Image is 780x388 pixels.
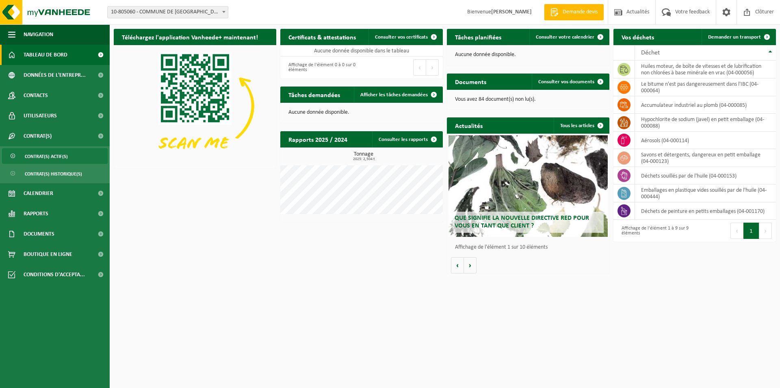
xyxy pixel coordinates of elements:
[24,244,72,264] span: Boutique en ligne
[24,204,48,224] span: Rapports
[284,157,443,161] span: 2025: 2,504 t
[360,92,428,98] span: Afficher les tâches demandées
[107,6,228,18] span: 10-805060 - COMMUNE DE FLOREFFE - FRANIÈRE
[635,202,776,220] td: déchets de peinture en petits emballages (04-001170)
[280,87,348,102] h2: Tâches demandées
[24,183,53,204] span: Calendrier
[114,29,266,45] h2: Téléchargez l'application Vanheede+ maintenant!
[743,223,759,239] button: 1
[2,148,108,164] a: Contrat(s) actif(s)
[708,35,761,40] span: Demander un transport
[288,110,435,115] p: Aucune donnée disponible.
[426,59,439,76] button: Next
[635,149,776,167] td: savons et détergents, dangereux en petit emballage (04-000123)
[464,257,477,273] button: Volgende
[635,61,776,78] td: huiles moteur, de boîte de vitesses et de lubrification non chlorées à base minérale en vrac (04-...
[24,45,67,65] span: Tableau de bord
[451,257,464,273] button: Vorige
[24,85,48,106] span: Contacts
[114,45,276,167] img: Download de VHEPlus App
[447,29,509,45] h2: Tâches planifiées
[448,135,608,237] a: Que signifie la nouvelle directive RED pour vous en tant que client ?
[280,45,443,56] td: Aucune donnée disponible dans le tableau
[759,223,772,239] button: Next
[641,50,660,56] span: Déchet
[108,7,228,18] span: 10-805060 - COMMUNE DE FLOREFFE - FRANIÈRE
[635,184,776,202] td: emballages en plastique vides souillés par de l'huile (04-000444)
[617,222,691,240] div: Affichage de l'élément 1 à 9 sur 9 éléments
[24,106,57,126] span: Utilisateurs
[354,87,442,103] a: Afficher les tâches demandées
[24,65,86,85] span: Données de l'entrepr...
[413,59,426,76] button: Previous
[554,117,609,134] a: Tous les articles
[372,131,442,147] a: Consulter les rapports
[561,8,600,16] span: Demande devis
[702,29,775,45] a: Demander un transport
[447,74,494,89] h2: Documents
[284,59,357,76] div: Affichage de l'élément 0 à 0 sur 0 éléments
[24,264,85,285] span: Conditions d'accepta...
[544,4,604,20] a: Demande devis
[455,97,601,102] p: Vous avez 84 document(s) non lu(s).
[24,24,53,45] span: Navigation
[613,29,662,45] h2: Vos déchets
[455,245,605,250] p: Affichage de l'élément 1 sur 10 éléments
[532,74,609,90] a: Consulter vos documents
[635,114,776,132] td: hypochlorite de sodium (javel) en petit emballage (04-000088)
[25,166,82,182] span: Contrat(s) historique(s)
[455,52,601,58] p: Aucune donnée disponible.
[730,223,743,239] button: Previous
[375,35,428,40] span: Consulter vos certificats
[2,166,108,181] a: Contrat(s) historique(s)
[368,29,442,45] a: Consulter vos certificats
[280,29,364,45] h2: Certificats & attestations
[536,35,594,40] span: Consulter votre calendrier
[538,79,594,85] span: Consulter vos documents
[455,215,589,229] span: Que signifie la nouvelle directive RED pour vous en tant que client ?
[635,96,776,114] td: accumulateur industriel au plomb (04-000085)
[24,126,52,146] span: Contrat(s)
[25,149,68,164] span: Contrat(s) actif(s)
[635,132,776,149] td: aérosols (04-000114)
[447,117,491,133] h2: Actualités
[491,9,532,15] strong: [PERSON_NAME]
[280,131,355,147] h2: Rapports 2025 / 2024
[635,78,776,96] td: Le bitume n'est pas dangereusement dans l'IBC (04-000064)
[24,224,54,244] span: Documents
[635,167,776,184] td: déchets souillés par de l'huile (04-000153)
[284,152,443,161] h3: Tonnage
[529,29,609,45] a: Consulter votre calendrier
